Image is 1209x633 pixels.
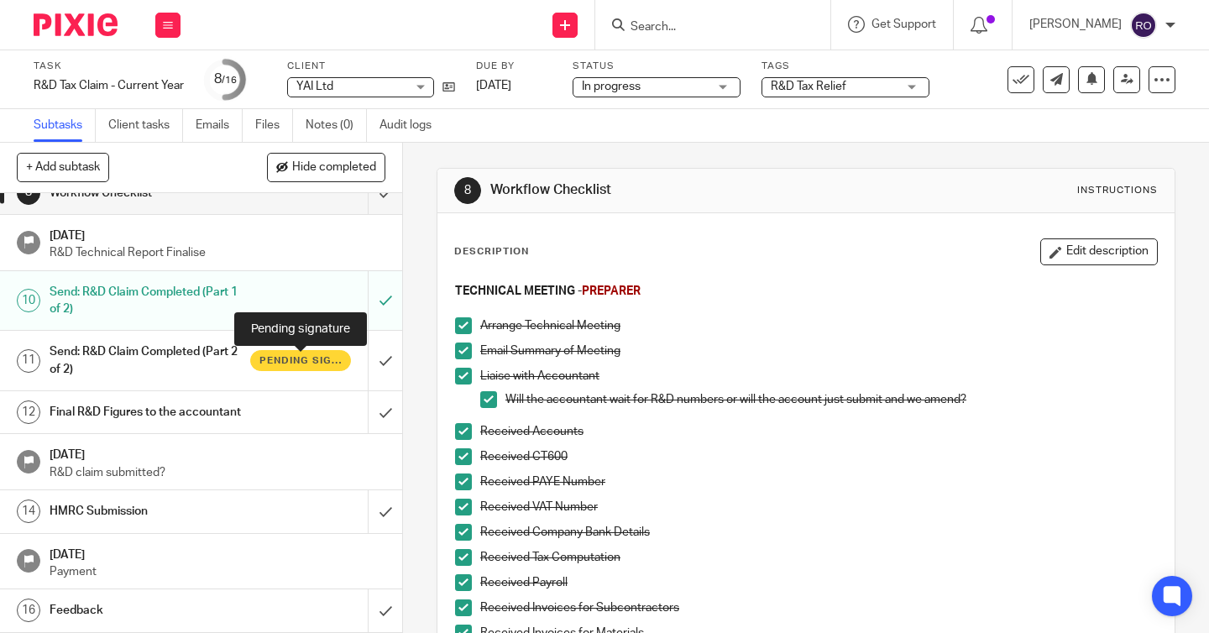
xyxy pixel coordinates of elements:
p: [PERSON_NAME] [1029,16,1122,33]
strong: TECHNICAL MEETING - [455,285,641,297]
div: 8 [454,177,481,204]
a: Audit logs [379,109,444,142]
input: Search [629,20,780,35]
div: 14 [17,500,40,523]
button: Edit description [1040,238,1158,265]
label: Status [573,60,741,73]
a: Emails [196,109,243,142]
button: + Add subtask [17,153,109,181]
p: Received PAYE Number [480,473,1157,490]
p: R&D claim submitted? [50,464,385,481]
p: Arrange Technical Meeting [480,317,1157,334]
div: 8 [17,181,40,205]
a: Files [255,109,293,142]
h1: Workflow Checklist [50,180,251,206]
div: Instructions [1077,184,1158,197]
label: Due by [476,60,552,73]
div: R&amp;D Tax Claim - Current Year [34,77,184,94]
h1: [DATE] [50,542,385,563]
label: Task [34,60,184,73]
p: Payment [50,563,385,580]
h1: Send: R&D Claim Completed (Part 2 of 2) [50,339,251,382]
p: Email Summary of Meeting [480,343,1157,359]
div: 16 [17,599,40,622]
a: Notes (0) [306,109,367,142]
span: YAI Ltd [296,81,333,92]
h1: Feedback [50,598,251,623]
div: 10 [17,289,40,312]
h1: [DATE] [50,442,385,463]
div: 11 [17,349,40,373]
p: Description [454,245,529,259]
p: Received Company Bank Details [480,524,1157,541]
p: Received VAT Number [480,499,1157,515]
label: Tags [762,60,929,73]
p: Received Accounts [480,423,1157,440]
h1: [DATE] [50,223,385,244]
p: Received Payroll [480,574,1157,591]
a: Client tasks [108,109,183,142]
span: Pending signature [259,353,342,368]
div: 8 [214,70,237,89]
a: Subtasks [34,109,96,142]
button: Hide completed [267,153,385,181]
div: R&D Tax Claim - Current Year [34,77,184,94]
small: /16 [222,76,237,85]
p: Received Invoices for Subcontractors [480,599,1157,616]
h1: Send: R&D Claim Completed (Part 1 of 2) [50,280,251,322]
p: Liaise with Accountant [480,368,1157,385]
img: Pixie [34,13,118,36]
span: R&D Tax Relief [771,81,846,92]
div: 12 [17,400,40,424]
span: PREPARER [582,285,641,297]
p: Received Tax Computation [480,549,1157,566]
h1: HMRC Submission [50,499,251,524]
span: In progress [582,81,641,92]
p: Will the accountant wait for R&D numbers or will the account just submit and we amend? [505,391,1157,408]
label: Client [287,60,455,73]
img: svg%3E [1130,12,1157,39]
p: Received CT600 [480,448,1157,465]
h1: Workflow Checklist [490,181,842,199]
span: [DATE] [476,80,511,92]
h1: Final R&D Figures to the accountant [50,400,251,425]
span: Hide completed [292,161,376,175]
span: Get Support [871,18,936,30]
p: R&D Technical Report Finalise [50,244,385,261]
